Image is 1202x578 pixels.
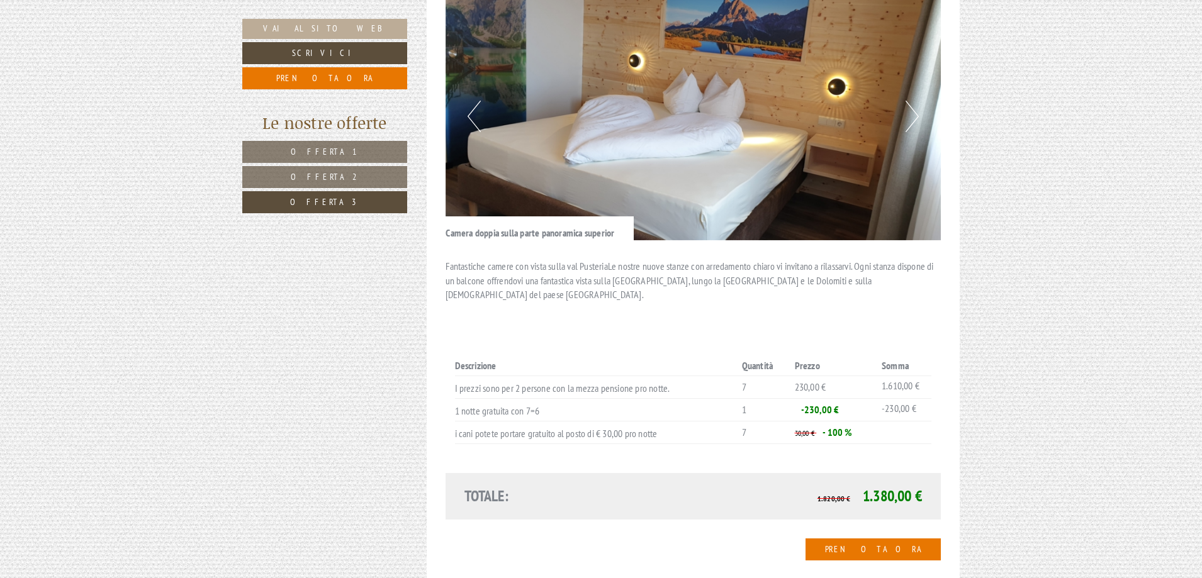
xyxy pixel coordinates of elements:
[455,376,737,399] td: I prezzi sono per 2 persone con la mezza pensione pro notte.
[242,42,407,64] a: Scrivici
[795,428,814,438] span: 30,00 €
[455,486,694,507] div: Totale:
[806,538,941,560] a: Prenota ora
[877,356,931,375] th: Somma
[455,421,737,443] td: i cani potete portare gratuito al posto di € 30,00 pro notte
[795,381,826,393] span: 230,00 €
[242,111,407,135] div: Le nostre offerte
[468,101,481,132] button: Previous
[455,398,737,421] td: 1 notte gratuita con 7=6
[790,356,877,375] th: Prezzo
[290,196,360,208] span: Offerta 3
[242,19,407,39] a: Vai al sito web
[737,421,790,443] td: 7
[817,494,850,503] span: 1.820,00 €
[877,398,931,421] td: -230,00 €
[291,171,359,182] span: Offerta 2
[823,426,852,438] span: - 100 %
[291,146,359,157] span: Offerta 1
[242,67,407,89] a: Prenota ora
[877,376,931,399] td: 1.610,00 €
[446,259,941,303] p: Fantastiche camere con vista sulla val PusteriaLe nostre nuove stanze con arredamento chiaro vi i...
[863,486,922,506] span: 1.380,00 €
[737,356,790,375] th: Quantità
[737,376,790,399] td: 7
[906,101,919,132] button: Next
[801,403,840,416] span: -230,00 €
[446,216,634,240] div: Camera doppia sulla parte panoramica superior
[737,398,790,421] td: 1
[455,356,737,375] th: Descrizione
